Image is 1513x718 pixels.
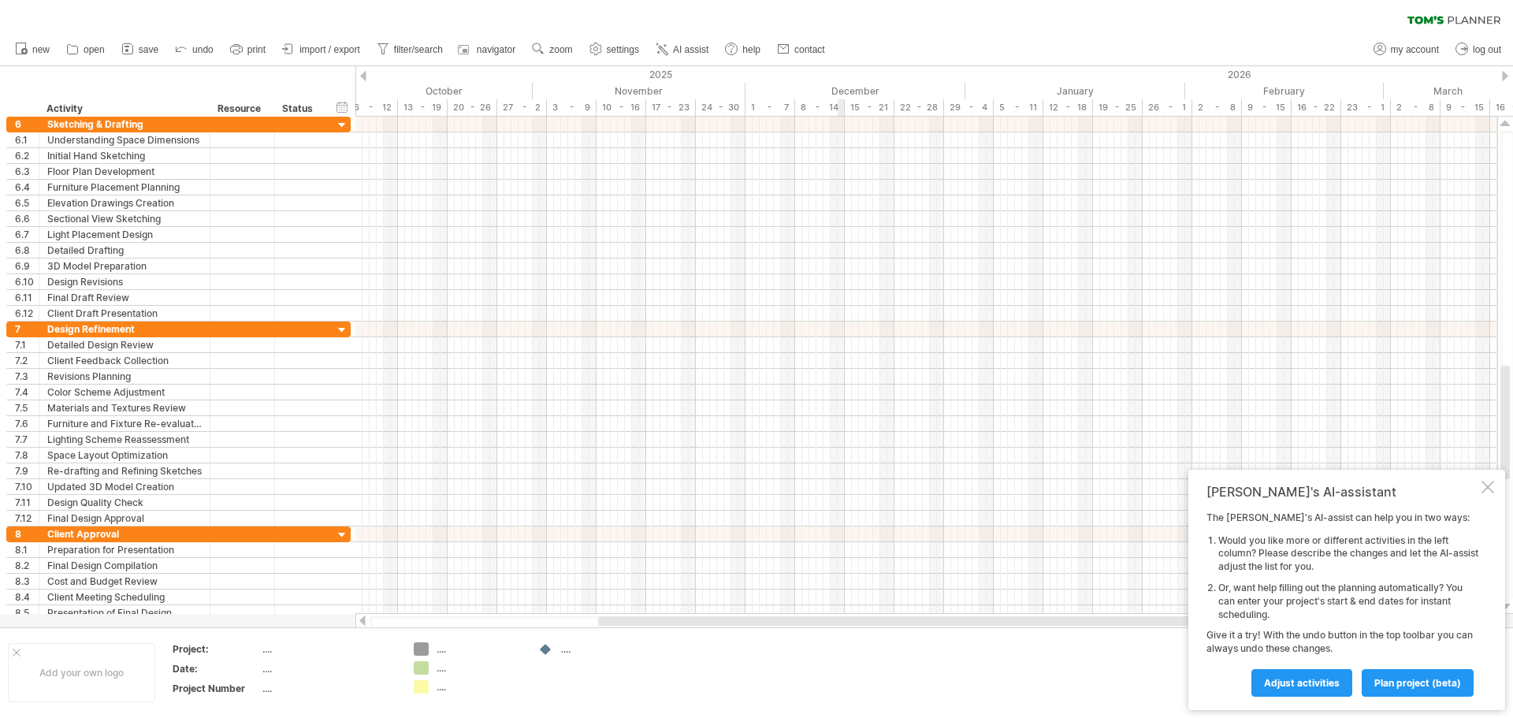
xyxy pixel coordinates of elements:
[47,337,202,352] div: Detailed Design Review
[1292,99,1341,116] div: 16 - 22
[15,274,39,289] div: 6.10
[547,99,597,116] div: 3 - 9
[173,642,259,656] div: Project:
[673,44,708,55] span: AI assist
[47,463,202,478] div: Re-drafting and Refining Sketches
[15,526,39,541] div: 8
[47,542,202,557] div: Preparation for Presentation
[62,39,110,60] a: open
[742,44,760,55] span: help
[15,479,39,494] div: 7.10
[448,99,497,116] div: 20 - 26
[561,642,647,656] div: ....
[1251,669,1352,697] a: Adjust activities
[139,44,158,55] span: save
[15,306,39,321] div: 6.12
[1341,99,1391,116] div: 23 - 1
[11,39,54,60] a: new
[1206,512,1478,696] div: The [PERSON_NAME]'s AI-assist can help you in two ways: Give it a try! With the undo button in th...
[15,195,39,210] div: 6.5
[15,132,39,147] div: 6.1
[845,99,894,116] div: 15 - 21
[437,680,522,694] div: ....
[398,99,448,116] div: 13 - 19
[15,148,39,163] div: 6.2
[1441,99,1490,116] div: 9 - 15
[299,44,360,55] span: import / export
[15,211,39,226] div: 6.6
[32,44,50,55] span: new
[47,526,202,541] div: Client Approval
[15,227,39,242] div: 6.7
[47,195,202,210] div: Elevation Drawings Creation
[1374,677,1461,689] span: plan project (beta)
[282,101,317,117] div: Status
[47,243,202,258] div: Detailed Drafting
[15,322,39,337] div: 7
[1043,99,1093,116] div: 12 - 18
[1264,677,1340,689] span: Adjust activities
[721,39,765,60] a: help
[773,39,830,60] a: contact
[47,432,202,447] div: Lighting Scheme Reassessment
[278,39,365,60] a: import / export
[497,99,547,116] div: 27 - 2
[1452,39,1506,60] a: log out
[47,511,202,526] div: Final Design Approval
[15,400,39,415] div: 7.5
[646,99,696,116] div: 17 - 23
[15,558,39,573] div: 8.2
[262,662,395,675] div: ....
[894,99,944,116] div: 22 - 28
[15,511,39,526] div: 7.12
[47,322,202,337] div: Design Refinement
[84,44,105,55] span: open
[47,416,202,431] div: Furniture and Fixture Re-evaluation
[15,432,39,447] div: 7.7
[47,290,202,305] div: Final Draft Review
[607,44,639,55] span: settings
[1192,99,1242,116] div: 2 - 8
[117,39,163,60] a: save
[745,99,795,116] div: 1 - 7
[15,243,39,258] div: 6.8
[795,99,845,116] div: 8 - 14
[15,463,39,478] div: 7.9
[437,642,522,656] div: ....
[47,180,202,195] div: Furniture Placement Planning
[794,44,825,55] span: contact
[313,83,533,99] div: October 2025
[226,39,270,60] a: print
[47,227,202,242] div: Light Placement Design
[1218,534,1478,574] li: Would you like more or different activities in the left column? Please describe the changes and l...
[15,117,39,132] div: 6
[549,44,572,55] span: zoom
[47,479,202,494] div: Updated 3D Model Creation
[47,211,202,226] div: Sectional View Sketching
[1370,39,1444,60] a: my account
[192,44,214,55] span: undo
[696,99,745,116] div: 24 - 30
[455,39,520,60] a: navigator
[394,44,443,55] span: filter/search
[15,416,39,431] div: 7.6
[1362,669,1474,697] a: plan project (beta)
[1391,44,1439,55] span: my account
[1206,484,1478,500] div: [PERSON_NAME]'s AI-assistant
[47,132,202,147] div: Understanding Space Dimensions
[944,99,994,116] div: 29 - 4
[47,590,202,605] div: Client Meeting Scheduling
[15,495,39,510] div: 7.11
[437,661,522,675] div: ....
[47,164,202,179] div: Floor Plan Development
[47,495,202,510] div: Design Quality Check
[47,369,202,384] div: Revisions Planning
[15,385,39,400] div: 7.4
[15,590,39,605] div: 8.4
[47,274,202,289] div: Design Revisions
[348,99,398,116] div: 6 - 12
[528,39,577,60] a: zoom
[173,662,259,675] div: Date:
[15,180,39,195] div: 6.4
[47,117,202,132] div: Sketching & Drafting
